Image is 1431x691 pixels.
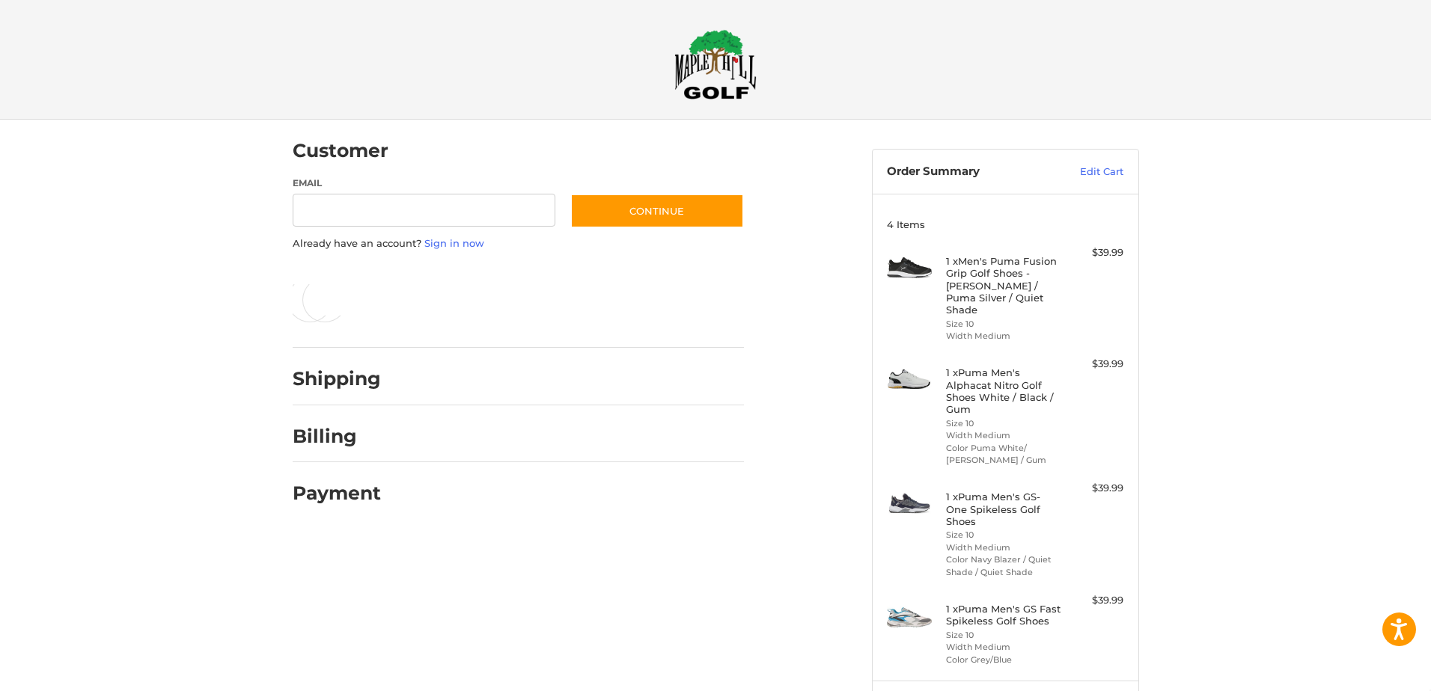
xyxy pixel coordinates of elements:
[946,553,1061,578] li: Color Navy Blazer / Quiet Shade / Quiet Shade
[946,529,1061,541] li: Size 10
[1064,593,1123,608] div: $39.99
[293,176,556,190] label: Email
[293,367,381,390] h2: Shipping
[946,491,1061,527] h4: 1 x Puma Men's GS-One Spikeless Golf Shoes
[946,366,1061,415] h4: 1 x Puma Men's Alphacat Nitro Golf Shoes White / Black / Gum
[946,318,1061,331] li: Size 10
[946,417,1061,430] li: Size 10
[1048,165,1123,179] a: Edit Cart
[1064,481,1123,496] div: $39.99
[946,603,1061,627] h4: 1 x Puma Men's GS Fast Spikeless Golf Shoes
[293,482,381,505] h2: Payment
[946,330,1061,343] li: Width Medium
[946,255,1061,316] h4: 1 x Men's Puma Fusion Grip Golf Shoes - [PERSON_NAME] / Puma Silver / Quiet Shade
[946,541,1061,554] li: Width Medium
[1064,357,1123,372] div: $39.99
[293,236,744,251] p: Already have an account?
[570,194,744,228] button: Continue
[887,218,1123,230] h3: 4 Items
[293,139,388,162] h2: Customer
[946,641,1061,654] li: Width Medium
[674,29,757,99] img: Maple Hill Golf
[424,237,484,249] a: Sign in now
[946,429,1061,442] li: Width Medium
[1064,245,1123,260] div: $39.99
[293,425,380,448] h2: Billing
[946,442,1061,467] li: Color Puma White/ [PERSON_NAME] / Gum
[887,165,1048,179] h3: Order Summary
[946,654,1061,666] li: Color Grey/Blue
[946,629,1061,642] li: Size 10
